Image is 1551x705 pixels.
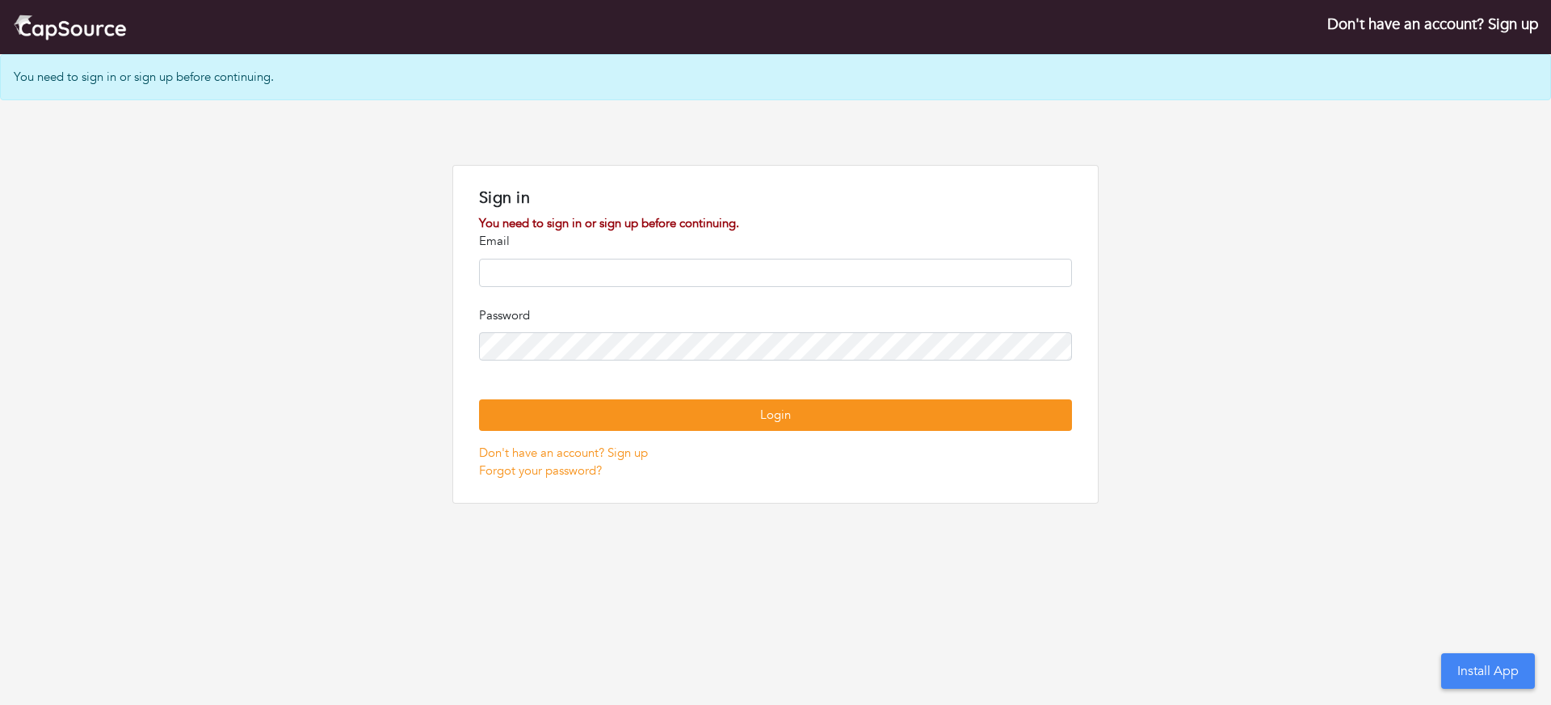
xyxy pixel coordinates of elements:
button: Install App [1441,653,1535,689]
p: Email [479,232,1072,251]
h1: Sign in [479,188,1072,208]
button: Login [479,399,1072,431]
p: Password [479,306,1072,325]
img: cap_logo.png [13,13,127,41]
a: Don't have an account? Sign up [1327,14,1538,35]
a: Don't have an account? Sign up [479,445,648,461]
div: You need to sign in or sign up before continuing. [479,214,1072,233]
a: Forgot your password? [479,462,602,479]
